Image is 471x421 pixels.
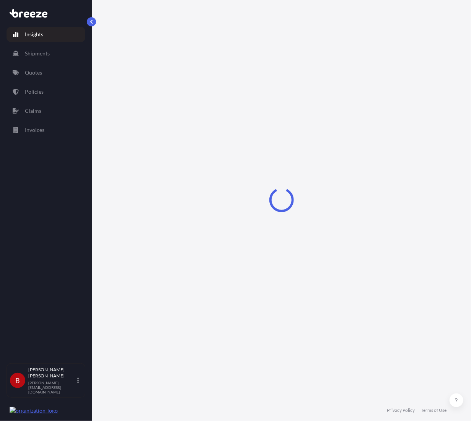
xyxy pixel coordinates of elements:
[10,407,58,414] img: organization-logo
[7,46,85,61] a: Shipments
[28,367,76,379] p: [PERSON_NAME] [PERSON_NAME]
[25,88,44,96] p: Policies
[25,69,42,76] p: Quotes
[7,27,85,42] a: Insights
[421,407,447,413] a: Terms of Use
[25,107,41,115] p: Claims
[387,407,415,413] a: Privacy Policy
[7,122,85,138] a: Invoices
[7,84,85,99] a: Policies
[15,377,20,384] span: B
[25,50,50,57] p: Shipments
[7,103,85,119] a: Claims
[28,380,76,394] p: [PERSON_NAME][EMAIL_ADDRESS][DOMAIN_NAME]
[25,126,44,134] p: Invoices
[7,65,85,80] a: Quotes
[25,31,43,38] p: Insights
